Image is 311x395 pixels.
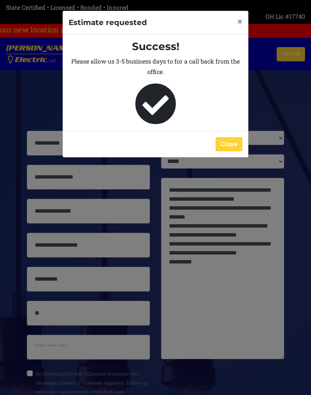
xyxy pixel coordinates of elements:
[216,137,242,151] button: Close
[69,17,147,28] h5: Estimate requested
[232,11,248,32] button: Close
[69,40,242,53] h3: Success!
[238,15,242,27] span: ×
[69,56,242,77] p: Please allow us 3-5 business days to for a call back from the office.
